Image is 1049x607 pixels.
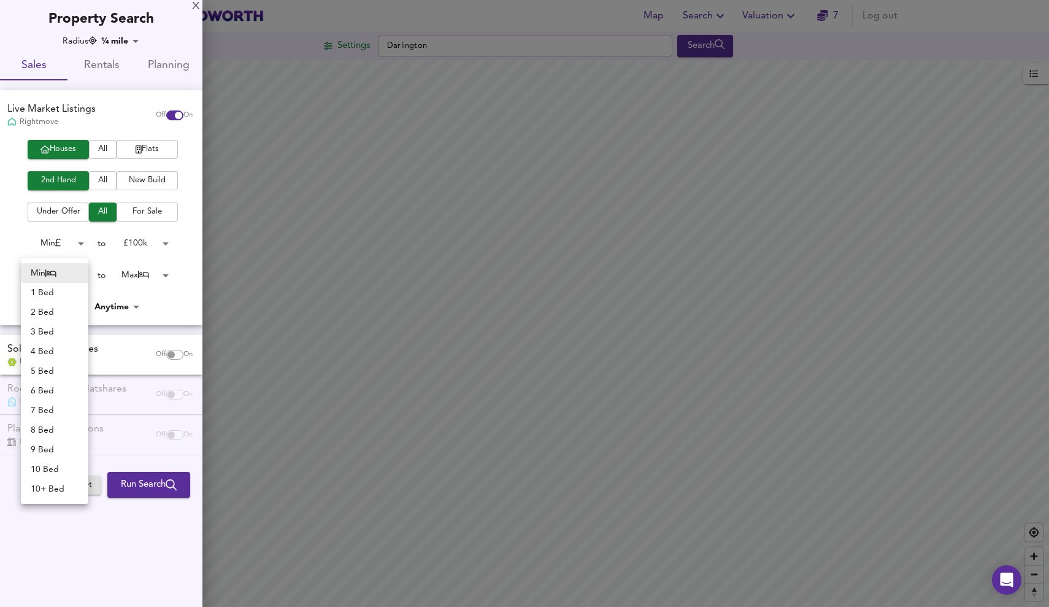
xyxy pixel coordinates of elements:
li: 7 Bed [21,401,88,420]
li: 6 Bed [21,381,88,401]
li: 9 Bed [21,440,88,460]
li: 10+ Bed [21,479,88,499]
li: 8 Bed [21,420,88,440]
li: 1 Bed [21,283,88,303]
li: 5 Bed [21,361,88,381]
li: Min [21,263,88,283]
li: 10 Bed [21,460,88,479]
li: 3 Bed [21,322,88,342]
li: 4 Bed [21,342,88,361]
div: Open Intercom Messenger [992,565,1021,595]
li: 2 Bed [21,303,88,322]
